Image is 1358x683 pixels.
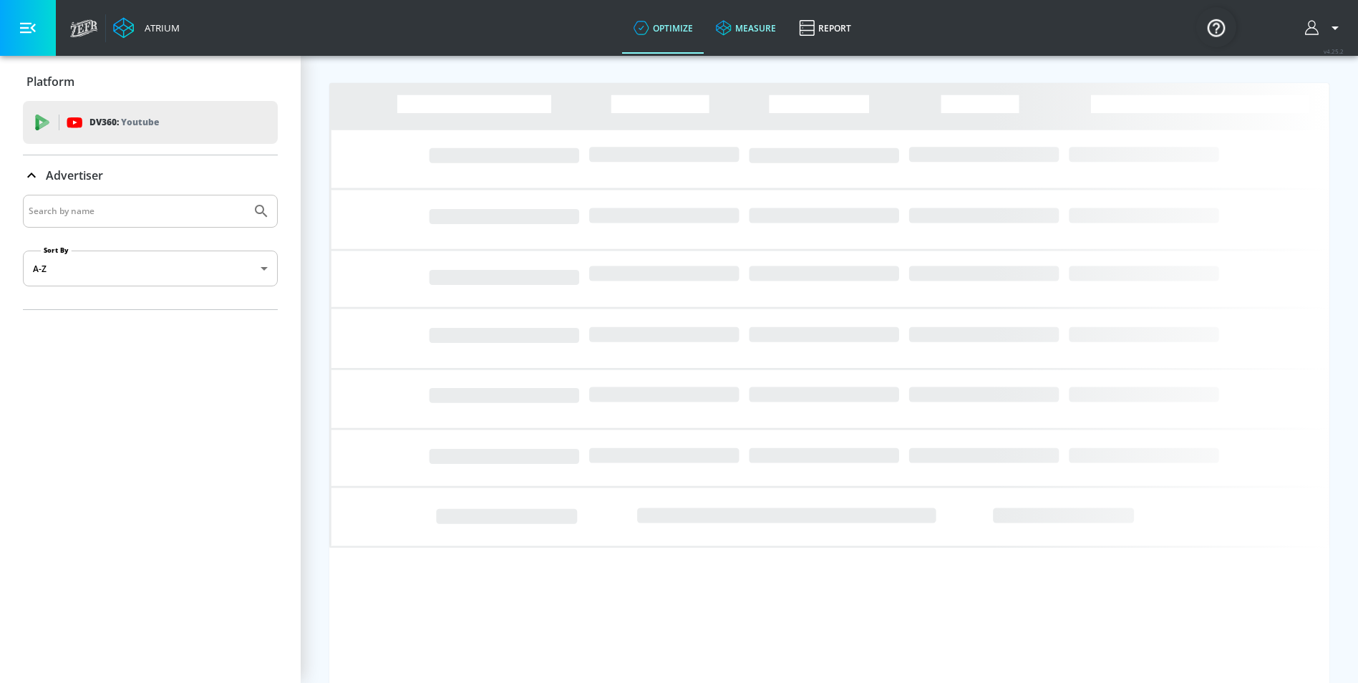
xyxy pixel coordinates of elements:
p: Advertiser [46,168,103,183]
input: Search by name [29,202,246,221]
a: measure [704,2,787,54]
button: Open Resource Center [1196,7,1236,47]
div: Advertiser [23,155,278,195]
div: DV360: Youtube [23,101,278,144]
p: DV360: [89,115,159,130]
div: Atrium [139,21,180,34]
a: optimize [622,2,704,54]
nav: list of Advertiser [23,298,278,309]
a: Atrium [113,17,180,39]
span: v 4.25.2 [1324,47,1344,55]
div: Advertiser [23,195,278,309]
a: Report [787,2,863,54]
label: Sort By [41,246,72,255]
div: A-Z [23,251,278,286]
p: Platform [26,74,74,89]
p: Youtube [121,115,159,130]
div: Platform [23,62,278,102]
